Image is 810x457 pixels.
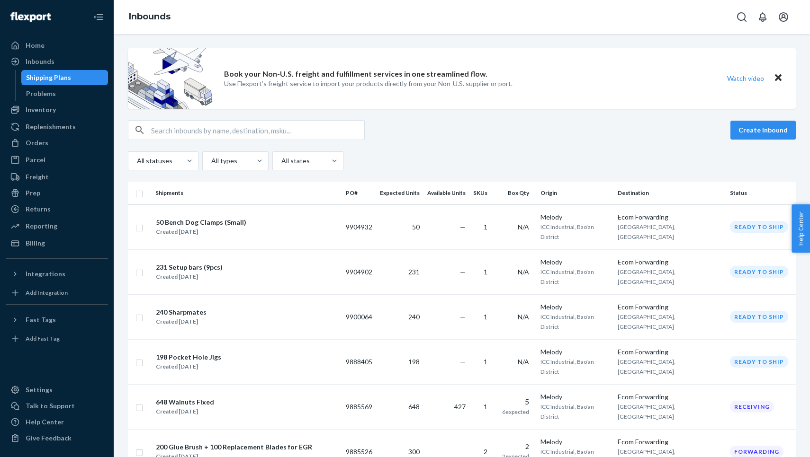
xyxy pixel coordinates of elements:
[499,442,529,451] div: 2
[342,249,376,294] td: 9904902
[151,121,364,140] input: Search inbounds by name, destination, msku...
[156,352,221,362] div: 198 Pocket Hole Jigs
[484,313,487,321] span: 1
[156,442,312,452] div: 200 Glue Brush + 100 Replacement Blades for EGR
[6,169,108,185] a: Freight
[26,315,56,325] div: Fast Tags
[26,73,71,82] div: Shipping Plans
[726,182,796,204] th: Status
[6,219,108,234] a: Reporting
[753,8,772,26] button: Open notifications
[614,182,726,204] th: Destination
[469,182,495,204] th: SKUs
[540,313,594,330] span: ICC Industrial, Bao'an District
[6,38,108,53] a: Home
[6,312,108,327] button: Fast Tags
[730,401,774,413] div: Receiving
[484,268,487,276] span: 1
[224,79,513,88] p: Use Flexport’s freight service to import your products directly from your Non-U.S. supplier or port.
[210,156,211,166] input: All types
[730,356,788,368] div: Ready to ship
[280,156,281,166] input: All states
[156,227,246,237] div: Created [DATE]
[26,89,56,98] div: Problems
[730,266,788,278] div: Ready to ship
[342,204,376,249] td: 9904932
[721,71,770,85] button: Watch video
[26,57,54,66] div: Inbounds
[6,414,108,430] a: Help Center
[540,403,594,420] span: ICC Industrial, Bao'an District
[408,403,420,411] span: 648
[376,182,423,204] th: Expected Units
[121,3,178,31] ol: breadcrumbs
[412,223,420,231] span: 50
[156,397,214,407] div: 648 Walnuts Fixed
[540,223,594,240] span: ICC Industrial, Bao'an District
[6,185,108,201] a: Prep
[408,268,420,276] span: 231
[499,396,529,407] div: 5
[21,70,108,85] a: Shipping Plans
[460,268,466,276] span: —
[730,121,796,140] button: Create inbound
[618,403,675,420] span: [GEOGRAPHIC_DATA], [GEOGRAPHIC_DATA]
[495,182,537,204] th: Box Qty
[342,384,376,429] td: 9885569
[618,437,722,447] div: Ecom Forwarding
[732,8,751,26] button: Open Search Box
[6,102,108,117] a: Inventory
[792,204,810,253] button: Help Center
[408,358,420,366] span: 198
[423,182,469,204] th: Available Units
[6,431,108,446] button: Give Feedback
[408,313,420,321] span: 240
[26,138,48,148] div: Orders
[21,86,108,101] a: Problems
[540,268,594,285] span: ICC Industrial, Bao'an District
[26,401,75,411] div: Talk to Support
[484,358,487,366] span: 1
[156,317,207,326] div: Created [DATE]
[224,69,487,79] p: Book your Non-U.S. freight and fulfillment services in one streamlined flow.
[6,119,108,134] a: Replenishments
[618,212,722,222] div: Ecom Forwarding
[540,358,594,375] span: ICC Industrial, Bao'an District
[454,403,466,411] span: 427
[618,392,722,402] div: Ecom Forwarding
[26,41,45,50] div: Home
[342,339,376,384] td: 9888405
[156,272,223,281] div: Created [DATE]
[618,313,675,330] span: [GEOGRAPHIC_DATA], [GEOGRAPHIC_DATA]
[26,417,64,427] div: Help Center
[156,218,246,227] div: 50 Bench Dog Clamps (Small)
[518,268,529,276] span: N/A
[6,398,108,413] a: Talk to Support
[26,105,56,114] div: Inventory
[26,122,76,132] div: Replenishments
[26,172,49,182] div: Freight
[484,223,487,231] span: 1
[26,155,45,165] div: Parcel
[6,236,108,251] a: Billing
[156,407,214,416] div: Created [DATE]
[342,294,376,339] td: 9900064
[518,358,529,366] span: N/A
[408,448,420,456] span: 300
[502,408,529,415] span: 6 expected
[540,257,610,267] div: Melody
[152,182,342,204] th: Shipments
[460,223,466,231] span: —
[26,289,68,297] div: Add Integration
[26,269,65,279] div: Integrations
[540,347,610,357] div: Melody
[6,285,108,300] a: Add Integration
[6,54,108,69] a: Inbounds
[540,302,610,312] div: Melody
[618,358,675,375] span: [GEOGRAPHIC_DATA], [GEOGRAPHIC_DATA]
[484,448,487,456] span: 2
[26,238,45,248] div: Billing
[26,334,60,343] div: Add Fast Tag
[156,362,221,371] div: Created [DATE]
